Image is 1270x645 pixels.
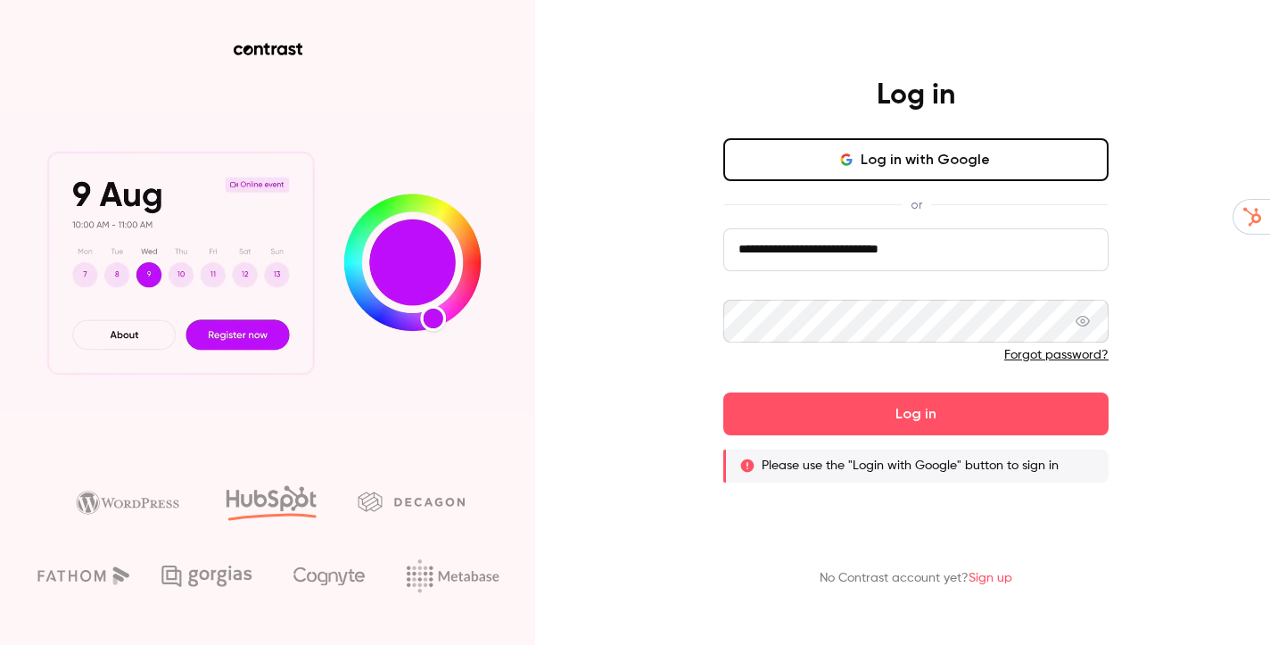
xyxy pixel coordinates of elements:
[969,572,1012,584] a: Sign up
[762,457,1059,475] p: Please use the "Login with Google" button to sign in
[723,393,1109,435] button: Log in
[358,492,465,511] img: decagon
[877,78,955,113] h4: Log in
[820,569,1012,588] p: No Contrast account yet?
[1004,349,1109,361] a: Forgot password?
[723,138,1109,181] button: Log in with Google
[902,195,931,214] span: or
